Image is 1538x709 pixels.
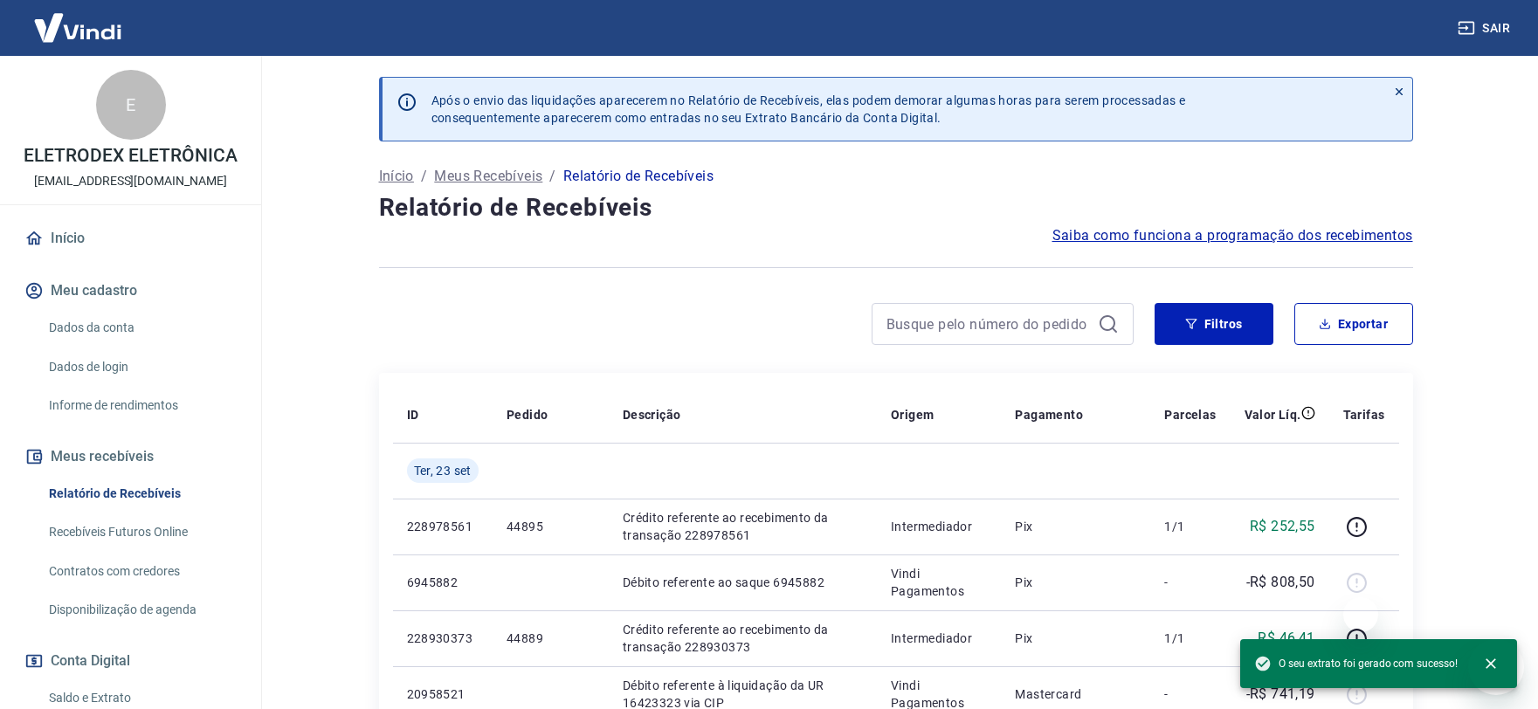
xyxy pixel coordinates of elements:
a: Informe de rendimentos [42,388,240,423]
p: Após o envio das liquidações aparecerem no Relatório de Recebíveis, elas podem demorar algumas ho... [431,92,1186,127]
button: Filtros [1155,303,1273,345]
button: Meus recebíveis [21,437,240,476]
p: Crédito referente ao recebimento da transação 228930373 [623,621,863,656]
p: Mastercard [1015,685,1136,703]
img: Vindi [21,1,134,54]
p: Tarifas [1343,406,1385,423]
p: 228930373 [407,630,479,647]
p: / [421,166,427,187]
iframe: Botão para abrir a janela de mensagens [1468,639,1524,695]
p: R$ 252,55 [1250,516,1315,537]
p: ELETRODEX ELETRÔNICA [24,147,237,165]
p: 44895 [507,518,595,535]
p: Crédito referente ao recebimento da transação 228978561 [623,509,863,544]
p: Descrição [623,406,681,423]
input: Busque pelo número do pedido [886,311,1091,337]
p: Vindi Pagamentos [891,565,988,600]
span: O seu extrato foi gerado com sucesso! [1254,655,1458,672]
h4: Relatório de Recebíveis [379,190,1413,225]
button: Sair [1454,12,1517,45]
p: Valor Líq. [1245,406,1301,423]
p: 20958521 [407,685,479,703]
p: 44889 [507,630,595,647]
p: Relatório de Recebíveis [563,166,714,187]
p: - [1164,685,1216,703]
a: Contratos com credores [42,554,240,589]
a: Início [21,219,240,258]
p: R$ 46,41 [1258,628,1314,649]
span: Ter, 23 set [414,462,472,479]
div: E [96,70,166,140]
button: Exportar [1294,303,1413,345]
p: / [549,166,555,187]
p: -R$ 741,19 [1246,684,1315,705]
p: Origem [891,406,934,423]
p: Pix [1015,574,1136,591]
a: Disponibilização de agenda [42,592,240,628]
p: Parcelas [1164,406,1216,423]
a: Início [379,166,414,187]
p: 228978561 [407,518,479,535]
a: Recebíveis Futuros Online [42,514,240,550]
p: Intermediador [891,630,988,647]
p: Débito referente ao saque 6945882 [623,574,863,591]
p: [EMAIL_ADDRESS][DOMAIN_NAME] [34,172,227,190]
p: 1/1 [1164,630,1216,647]
p: Pedido [507,406,548,423]
p: 1/1 [1164,518,1216,535]
a: Meus Recebíveis [434,166,542,187]
p: Pagamento [1015,406,1083,423]
p: - [1164,574,1216,591]
button: Meu cadastro [21,272,240,310]
button: Conta Digital [21,642,240,680]
a: Dados de login [42,349,240,385]
a: Saiba como funciona a programação dos recebimentos [1052,225,1413,246]
iframe: Fechar mensagem [1343,597,1378,632]
p: 6945882 [407,574,479,591]
p: -R$ 808,50 [1246,572,1315,593]
a: Relatório de Recebíveis [42,476,240,512]
p: Pix [1015,518,1136,535]
p: Pix [1015,630,1136,647]
p: Intermediador [891,518,988,535]
p: ID [407,406,419,423]
a: Dados da conta [42,310,240,346]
